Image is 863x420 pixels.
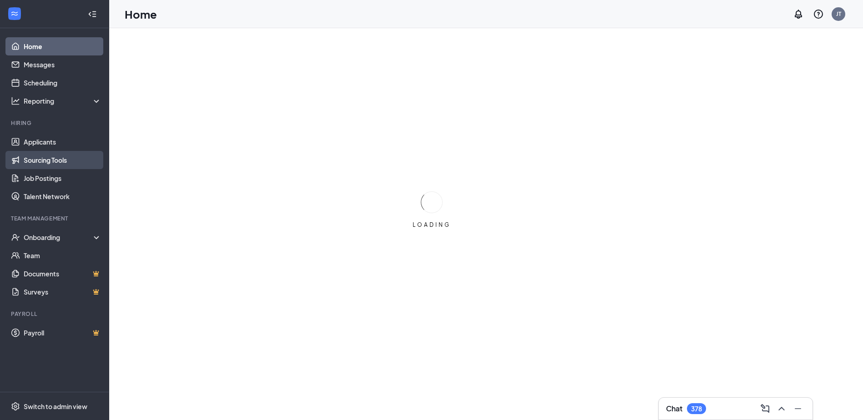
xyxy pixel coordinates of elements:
a: DocumentsCrown [24,265,101,283]
a: Talent Network [24,187,101,205]
div: Hiring [11,119,100,127]
svg: Analysis [11,96,20,105]
a: Home [24,37,101,55]
a: Job Postings [24,169,101,187]
button: ChevronUp [774,401,789,416]
a: Sourcing Tools [24,151,101,169]
a: Team [24,246,101,265]
div: Team Management [11,215,100,222]
svg: ComposeMessage [760,403,771,414]
button: ComposeMessage [758,401,772,416]
div: Onboarding [24,233,94,242]
h3: Chat [666,404,682,414]
svg: Minimize [792,403,803,414]
a: Messages [24,55,101,74]
a: PayrollCrown [24,324,101,342]
svg: Notifications [793,9,804,20]
div: LOADING [409,221,454,229]
div: JT [836,10,841,18]
div: Switch to admin view [24,402,87,411]
svg: Collapse [88,10,97,19]
a: Scheduling [24,74,101,92]
div: Reporting [24,96,102,105]
a: Applicants [24,133,101,151]
svg: Settings [11,402,20,411]
button: Minimize [791,401,805,416]
a: SurveysCrown [24,283,101,301]
svg: WorkstreamLogo [10,9,19,18]
h1: Home [125,6,157,22]
svg: ChevronUp [776,403,787,414]
div: Payroll [11,310,100,318]
svg: QuestionInfo [813,9,824,20]
svg: UserCheck [11,233,20,242]
div: 378 [691,405,702,413]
